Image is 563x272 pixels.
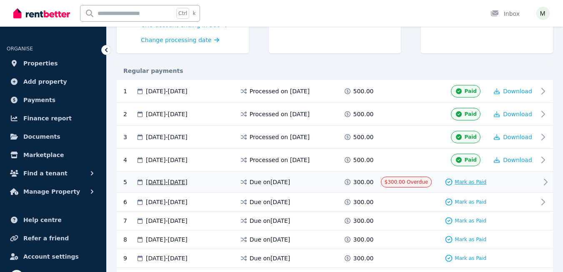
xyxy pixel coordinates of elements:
div: Regular payments [117,67,553,75]
img: Michelle [536,7,550,20]
div: 2 [123,108,136,120]
div: 7 [123,217,136,225]
span: Mark as Paid [455,179,486,185]
span: Paid [465,88,477,95]
span: [DATE] - [DATE] [146,198,188,206]
span: 300.00 [353,198,374,206]
span: Due on [DATE] [250,254,290,262]
span: Download [503,88,532,95]
span: [DATE] - [DATE] [146,156,188,164]
span: Paid [465,134,477,140]
span: Processed on [DATE] [250,110,310,118]
a: Refer a friend [7,230,100,247]
span: Download [503,157,532,163]
button: Download [494,133,532,141]
span: Help centre [23,215,62,225]
a: Add property [7,73,100,90]
span: Processed on [DATE] [250,156,310,164]
span: Paid [465,157,477,163]
a: Properties [7,55,100,72]
span: [DATE] - [DATE] [146,254,188,262]
span: Processed on [DATE] [250,133,310,141]
button: Find a tenant [7,165,100,182]
span: 500.00 [353,133,374,141]
div: 4 [123,154,136,166]
a: Account settings [7,248,100,265]
a: Finance report [7,110,100,127]
span: 500.00 [353,87,374,95]
span: Mark as Paid [455,255,486,262]
span: 300.00 [353,217,374,225]
a: Documents [7,128,100,145]
span: Properties [23,58,58,68]
span: Processed on [DATE] [250,87,310,95]
span: 300.00 [353,178,374,186]
span: Marketplace [23,150,64,160]
a: Payments [7,92,100,108]
a: Marketplace [7,147,100,163]
span: Finance report [23,113,72,123]
span: Add property [23,77,67,87]
span: 500.00 [353,110,374,118]
button: Manage Property [7,183,100,200]
span: ORGANISE [7,46,33,52]
span: Due on [DATE] [250,178,290,186]
span: [DATE] - [DATE] [146,235,188,244]
span: [DATE] - [DATE] [146,178,188,186]
button: Download [494,156,532,164]
span: Due on [DATE] [250,217,290,225]
span: Download [503,134,532,140]
span: [DATE] - [DATE] [146,133,188,141]
span: Account settings [23,252,79,262]
span: Mark as Paid [455,217,486,224]
span: Payments [23,95,55,105]
div: 3 [123,131,136,143]
span: [DATE] - [DATE] [146,110,188,118]
span: k [193,10,195,17]
span: Due on [DATE] [250,198,290,206]
span: Download [503,111,532,117]
span: [DATE] - [DATE] [146,217,188,225]
span: Refer a friend [23,233,69,243]
div: 6 [123,198,136,206]
div: Inbox [490,10,520,18]
div: 5 [123,177,136,187]
span: Find a tenant [23,168,68,178]
span: $300.00 Overdue [385,179,428,185]
span: Mark as Paid [455,236,486,243]
span: Paid [465,111,477,117]
span: Change processing date [141,36,212,44]
button: Download [494,110,532,118]
div: 1 [123,85,136,97]
a: Help centre [7,212,100,228]
div: 8 [123,235,136,244]
button: Download [494,87,532,95]
span: Ctrl [176,8,189,19]
span: Documents [23,132,60,142]
span: 300.00 [353,254,374,262]
a: Change processing date [141,36,219,44]
span: Manage Property [23,187,80,197]
div: 9 [123,254,136,262]
span: 500.00 [353,156,374,164]
span: Mark as Paid [455,199,486,205]
span: Due on [DATE] [250,235,290,244]
img: RentBetter [13,7,70,20]
span: [DATE] - [DATE] [146,87,188,95]
span: 300.00 [353,235,374,244]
